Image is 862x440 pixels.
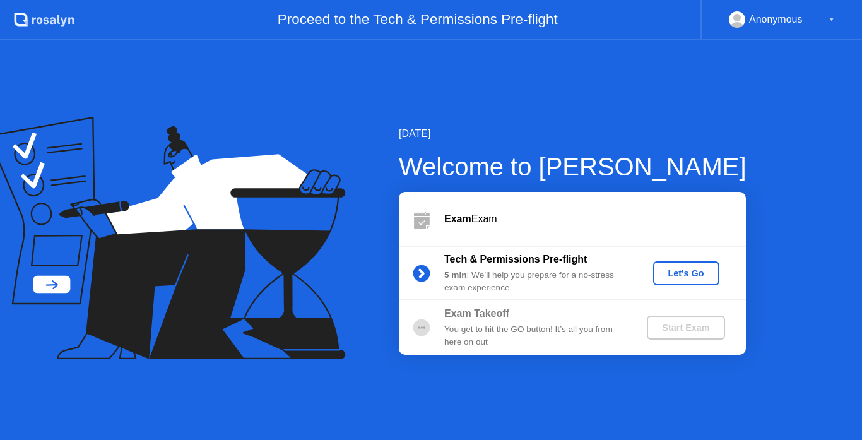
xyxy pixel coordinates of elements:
[653,261,719,285] button: Let's Go
[652,323,719,333] div: Start Exam
[444,213,471,224] b: Exam
[399,126,747,141] div: [DATE]
[658,268,714,278] div: Let's Go
[749,11,803,28] div: Anonymous
[829,11,835,28] div: ▼
[647,316,724,340] button: Start Exam
[444,308,509,319] b: Exam Takeoff
[399,148,747,186] div: Welcome to [PERSON_NAME]
[444,254,587,265] b: Tech & Permissions Pre-flight
[444,270,467,280] b: 5 min
[444,269,626,295] div: : We’ll help you prepare for a no-stress exam experience
[444,211,746,227] div: Exam
[444,323,626,349] div: You get to hit the GO button! It’s all you from here on out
